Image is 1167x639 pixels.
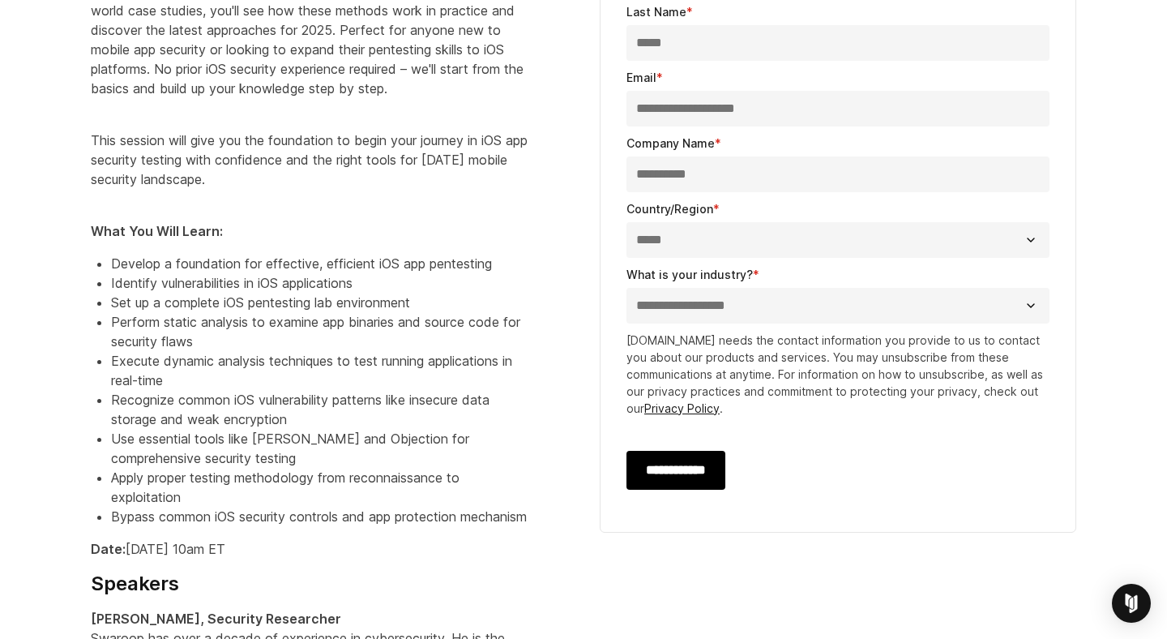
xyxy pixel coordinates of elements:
span: Email [626,71,656,84]
li: Perform static analysis to examine app binaries and source code for security flaws [111,312,528,351]
li: Identify vulnerabilities in iOS applications [111,273,528,293]
span: Company Name [626,136,715,150]
span: Country/Region [626,202,713,216]
span: What is your industry? [626,268,753,281]
a: Privacy Policy [644,401,720,415]
h4: Speakers [91,572,528,596]
li: Develop a foundation for effective, efficient iOS app pentesting [111,254,528,273]
span: This session will give you the foundation to begin your journey in iOS app security testing with ... [91,132,528,187]
li: Recognize common iOS vulnerability patterns like insecure data storage and weak encryption [111,390,528,429]
li: Use essential tools like [PERSON_NAME] and Objection for comprehensive security testing [111,429,528,468]
p: [DOMAIN_NAME] needs the contact information you provide to us to contact you about our products a... [626,332,1049,417]
div: Open Intercom Messenger [1112,584,1151,623]
li: Bypass common iOS security controls and app protection mechanism [111,507,528,526]
p: [DATE] 10am ET [91,539,528,559]
span: Last Name [626,5,686,19]
li: Apply proper testing methodology from reconnaissance to exploitation [111,468,528,507]
strong: What You Will Learn: [91,223,223,239]
strong: [PERSON_NAME], Security Researcher [91,611,341,627]
strong: Date: [91,541,126,557]
li: Set up a complete iOS pentesting lab environment [111,293,528,312]
li: Execute dynamic analysis techniques to test running applications in real-time [111,351,528,390]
